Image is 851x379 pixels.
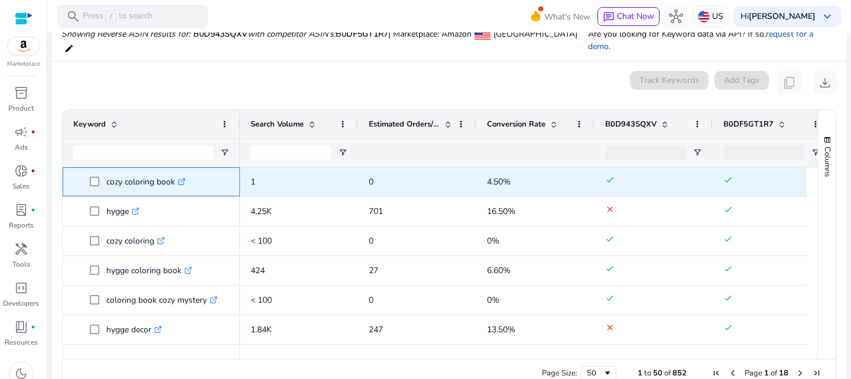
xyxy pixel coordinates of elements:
span: 424 [251,265,265,276]
span: / [106,10,116,23]
button: Open Filter Menu [811,148,820,157]
span: < 100 [251,235,272,247]
span: Keyword [73,119,106,129]
span: 16.50% [487,206,515,217]
button: hub [664,5,688,28]
img: us.svg [698,11,710,22]
span: of [771,368,777,378]
mat-icon: done [723,264,733,273]
span: B0DF5GT1R7 [723,119,774,129]
span: 1 [638,368,642,378]
span: lab_profile [14,203,28,217]
span: campaign [14,125,28,139]
span: B0D943SQXV [605,119,657,129]
p: hygge [106,199,139,223]
img: amazon.svg [8,37,40,55]
span: chat [603,11,615,23]
button: Open Filter Menu [693,148,702,157]
div: 50 [587,368,603,378]
mat-icon: clear [605,323,615,332]
span: of [664,368,671,378]
span: 0% [487,294,499,306]
div: Page Size: [542,368,577,378]
span: 50 [653,368,662,378]
p: hygge coloring book [106,258,192,283]
p: hygge blanket [106,347,169,371]
span: search [66,9,80,24]
input: Keyword Filter Input [73,145,213,160]
span: 0 [369,235,373,247]
span: fiber_manual_record [31,325,35,329]
p: Reports [9,220,34,231]
span: 701 [369,206,383,217]
p: hygge decor [106,318,162,342]
span: book_4 [14,320,28,334]
span: 27 [369,265,378,276]
p: Resources [5,337,38,348]
p: Tools [12,259,30,270]
mat-icon: done [723,175,733,184]
mat-icon: edit [64,41,74,56]
span: to [644,368,651,378]
button: Open Filter Menu [338,148,347,157]
mat-icon: done [605,234,615,244]
p: Ads [15,142,28,153]
span: 13.50% [487,324,515,335]
p: Hi [740,12,816,21]
button: chatChat Now [597,7,660,26]
span: download [818,76,832,90]
p: coloring book cozy mystery [106,288,217,312]
span: inventory_2 [14,86,28,100]
b: [PERSON_NAME] [749,11,816,22]
span: < 100 [251,294,272,306]
button: Open Filter Menu [220,148,229,157]
p: Product [8,103,34,114]
span: Columns [822,147,833,177]
span: 0 [369,294,373,306]
mat-icon: clear [605,205,615,214]
div: Last Page [812,368,821,378]
span: fiber_manual_record [31,169,35,173]
span: Page [745,368,762,378]
div: Previous Page [728,368,738,378]
p: Developers [3,298,39,309]
span: Conversion Rate [487,119,545,129]
span: hub [669,9,683,24]
span: fiber_manual_record [31,208,35,212]
mat-icon: done [605,264,615,273]
span: 0% [487,235,499,247]
mat-icon: done [723,293,733,303]
span: What's New [544,7,590,27]
span: code_blocks [14,281,28,295]
p: Press to search [83,10,152,23]
span: 6.60% [487,265,511,276]
span: 1.84K [251,324,272,335]
span: 0 [369,176,373,187]
span: Estimated Orders/Month [369,119,440,129]
p: Marketplace [7,60,40,69]
span: 247 [369,324,383,335]
p: cozy coloring book [106,170,186,194]
button: download [813,71,837,95]
span: fiber_manual_record [31,129,35,134]
mat-icon: done [723,205,733,214]
span: Search Volume [251,119,304,129]
span: 4.25K [251,206,272,217]
span: handyman [14,242,28,256]
span: 1 [764,368,769,378]
mat-icon: done [605,293,615,303]
span: 1 [251,176,255,187]
mat-icon: done [723,323,733,332]
span: 852 [673,368,687,378]
mat-icon: done [605,175,615,184]
input: Search Volume Filter Input [251,145,331,160]
span: 18 [779,368,788,378]
p: cozy coloring [106,229,165,253]
span: donut_small [14,164,28,178]
span: 4.50% [487,176,511,187]
p: US [712,6,723,27]
p: Are you looking for Keyword data via API? If so, . [588,28,837,53]
mat-icon: done [723,234,733,244]
div: Next Page [795,368,805,378]
span: Chat Now [617,11,654,22]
